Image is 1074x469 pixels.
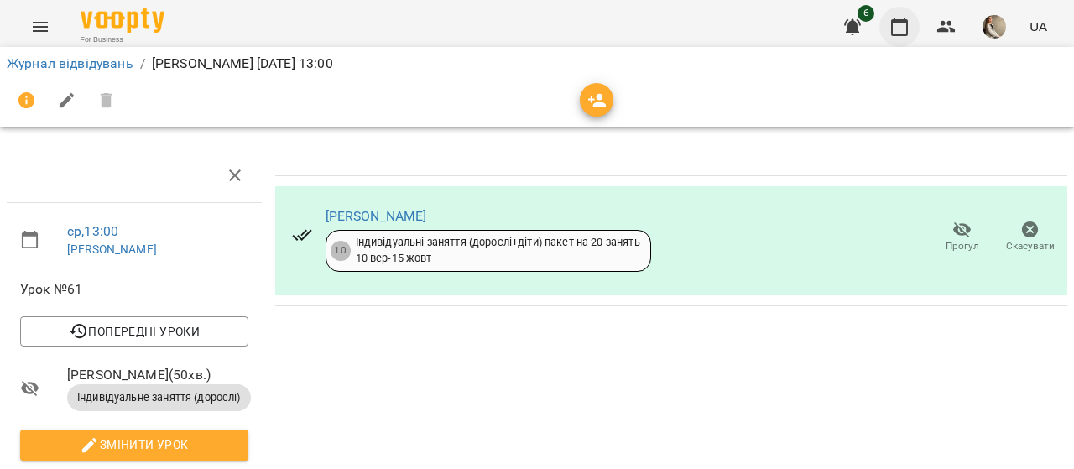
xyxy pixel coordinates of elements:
div: Індивідуальні заняття (дорослі+діти) пакет на 20 занять 10 вер - 15 жовт [356,235,640,266]
img: 3379ed1806cda47daa96bfcc4923c7ab.jpg [983,15,1006,39]
span: [PERSON_NAME] ( 50 хв. ) [67,365,248,385]
span: Прогул [946,239,979,253]
div: 10 [331,241,351,261]
button: Попередні уроки [20,316,248,347]
button: Menu [20,7,60,47]
nav: breadcrumb [7,54,1067,74]
a: Журнал відвідувань [7,55,133,71]
span: 6 [858,5,874,22]
li: / [140,54,145,74]
span: Змінити урок [34,435,235,455]
span: Попередні уроки [34,321,235,341]
button: Прогул [928,214,996,261]
span: Скасувати [1006,239,1055,253]
span: Індивідуальне заняття (дорослі) [67,390,251,405]
span: Урок №61 [20,279,248,300]
a: ср , 13:00 [67,223,118,239]
p: [PERSON_NAME] [DATE] 13:00 [152,54,333,74]
a: [PERSON_NAME] [67,242,157,256]
img: Voopty Logo [81,8,164,33]
button: UA [1023,11,1054,42]
a: [PERSON_NAME] [326,208,427,224]
span: UA [1030,18,1047,35]
span: For Business [81,34,164,45]
button: Скасувати [996,214,1064,261]
button: Змінити урок [20,430,248,460]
